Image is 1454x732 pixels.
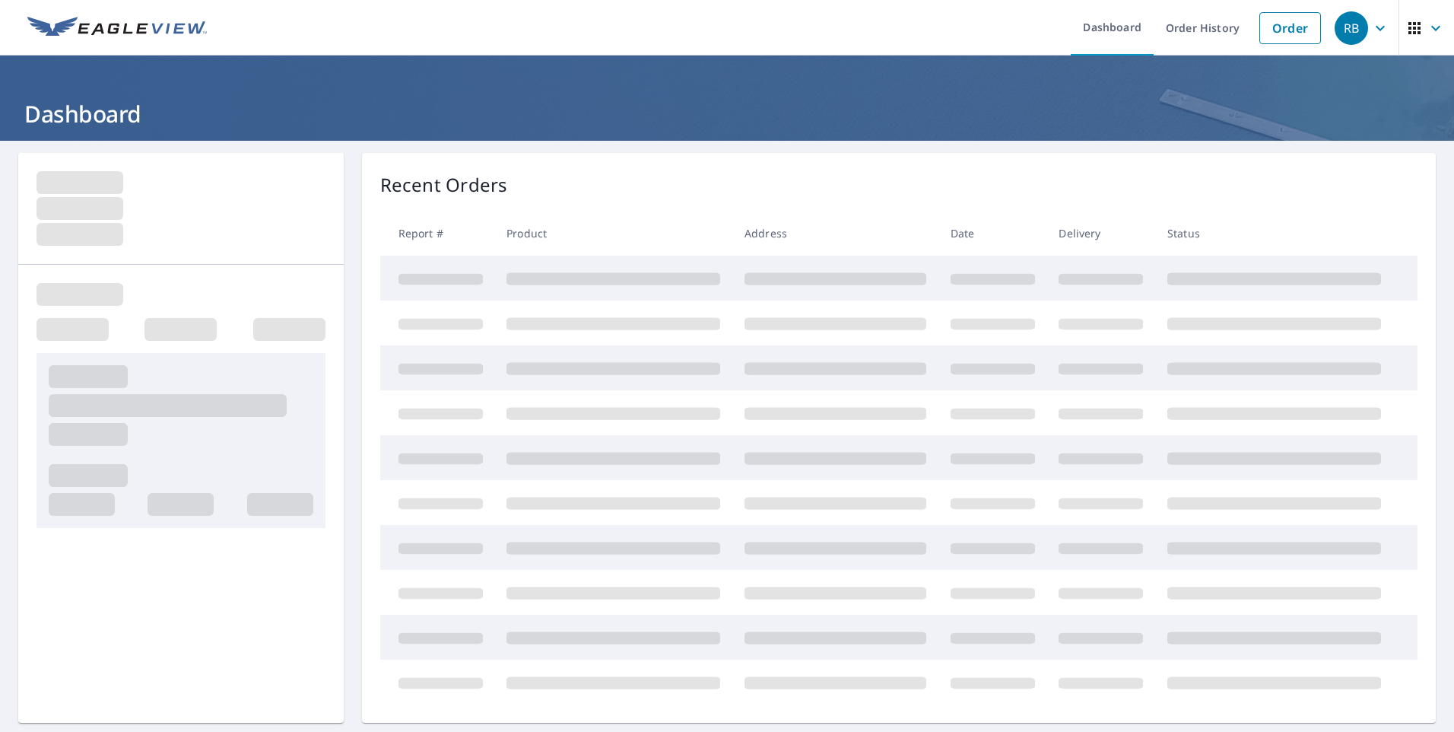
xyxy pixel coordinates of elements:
div: RB [1335,11,1368,45]
th: Date [938,211,1047,256]
th: Report # [380,211,495,256]
img: EV Logo [27,17,207,40]
th: Address [732,211,938,256]
a: Order [1259,12,1321,44]
h1: Dashboard [18,98,1436,129]
th: Delivery [1046,211,1155,256]
th: Status [1155,211,1393,256]
p: Recent Orders [380,171,508,199]
th: Product [494,211,732,256]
